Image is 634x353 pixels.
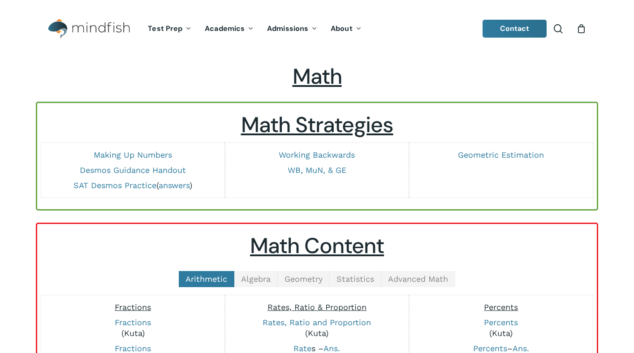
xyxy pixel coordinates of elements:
[260,25,324,33] a: Admissions
[205,24,245,33] span: Academics
[198,25,260,33] a: Academics
[324,25,368,33] a: About
[473,344,507,353] a: Percents
[323,344,340,353] a: Ans.
[185,274,227,284] span: Arithmetic
[279,150,355,159] a: Working Backwards
[330,271,381,287] a: Statistics
[331,24,353,33] span: About
[46,180,220,191] p: ( )
[381,271,455,287] a: Advanced Math
[500,24,530,33] span: Contact
[285,274,323,284] span: Geometry
[241,274,271,284] span: Algebra
[293,62,342,90] span: Math
[267,24,308,33] span: Admissions
[234,271,278,287] a: Algebra
[36,12,598,46] header: Main Menu
[263,318,371,327] a: Rates, Ratio and Proportion
[484,318,518,327] a: Percents
[241,111,393,139] u: Math Strategies
[513,344,529,353] a: Ans.
[278,271,330,287] a: Geometry
[179,271,234,287] a: Arithmetic
[230,317,404,339] p: (Kuta)
[94,150,172,159] a: Making Up Numbers
[388,274,448,284] span: Advanced Math
[414,317,588,339] p: (Kuta)
[483,20,547,38] a: Contact
[141,25,198,33] a: Test Prep
[576,24,586,34] a: Cart
[115,344,151,353] a: Fractions
[336,274,374,284] span: Statistics
[250,232,384,260] u: Math Content
[46,317,220,339] p: (Kuta)
[73,181,156,190] a: SAT Desmos Practice
[267,302,367,312] span: Rates, Ratio & Proportion
[288,165,346,175] a: WB, MuN, & GE
[293,344,311,353] a: Rate
[458,150,544,159] a: Geometric Estimation
[159,181,190,190] a: answers
[148,24,182,33] span: Test Prep
[115,318,151,327] a: Fractions
[141,12,368,46] nav: Main Menu
[115,302,151,312] span: Fractions
[484,302,518,312] span: Percents
[80,165,186,175] a: Desmos Guidance Handout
